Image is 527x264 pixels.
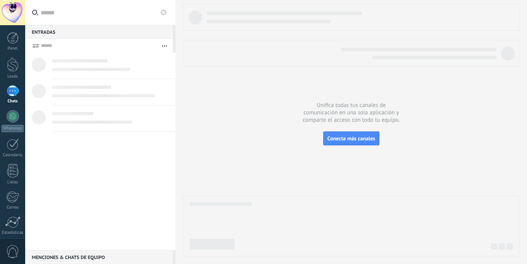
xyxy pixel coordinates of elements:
div: Estadísticas [2,230,24,235]
div: Correo [2,205,24,210]
div: Calendario [2,153,24,158]
div: Chats [2,99,24,104]
div: Entradas [25,25,173,39]
span: Conecta más canales [327,135,375,142]
div: Panel [2,46,24,51]
div: Leads [2,74,24,79]
div: Menciones & Chats de equipo [25,250,173,264]
div: WhatsApp [2,125,24,132]
button: Conecta más canales [323,131,379,145]
div: Listas [2,180,24,185]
